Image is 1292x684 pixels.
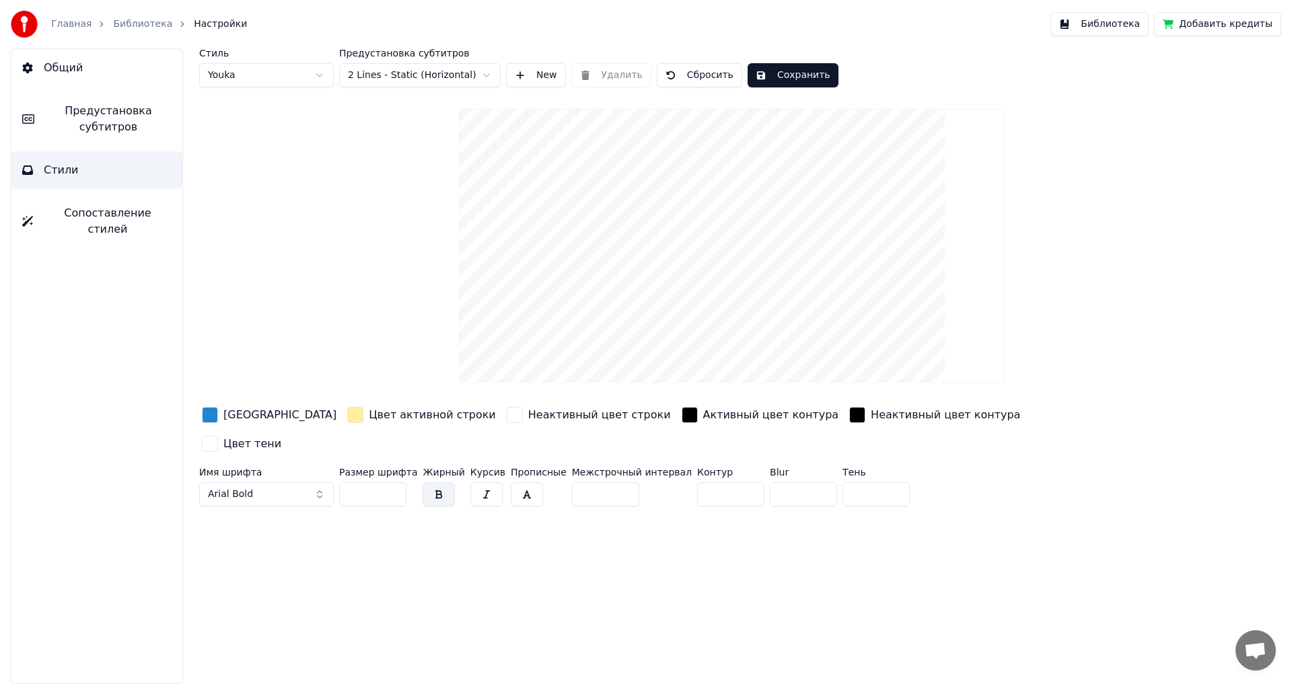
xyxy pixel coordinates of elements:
label: Blur [770,467,837,477]
button: Цвет тени [199,433,284,455]
label: Прописные [511,467,567,477]
label: Межстрочный интервал [572,467,692,477]
label: Размер шрифта [339,467,417,477]
button: Предустановка субтитров [11,92,182,146]
span: Предустановка субтитров [45,103,172,135]
label: Стиль [199,48,334,58]
button: Общий [11,49,182,87]
div: Неактивный цвет строки [528,407,671,423]
div: Цвет активной строки [369,407,496,423]
span: Сопоставление стилей [44,205,172,237]
nav: breadcrumb [51,17,247,31]
button: Неактивный цвет строки [504,404,674,426]
label: Предустановка субтитров [339,48,501,58]
label: Контур [697,467,764,477]
a: Главная [51,17,92,31]
label: Курсив [470,467,505,477]
a: Открытый чат [1235,630,1276,671]
span: Стили [44,162,79,178]
button: New [506,63,566,87]
button: Стили [11,151,182,189]
button: Библиотека [1050,12,1149,36]
div: Цвет тени [223,436,281,452]
button: Неактивный цвет контура [847,404,1023,426]
div: Активный цвет контура [703,407,839,423]
label: Тень [842,467,910,477]
button: [GEOGRAPHIC_DATA] [199,404,339,426]
span: Настройки [194,17,247,31]
span: Arial Bold [208,488,253,501]
div: Неактивный цвет контура [871,407,1020,423]
button: Сбросить [657,63,742,87]
button: Сопоставление стилей [11,194,182,248]
div: [GEOGRAPHIC_DATA] [223,407,336,423]
label: Жирный [423,467,464,477]
button: Сохранить [748,63,838,87]
span: Общий [44,60,83,76]
button: Добавить кредиты [1154,12,1281,36]
img: youka [11,11,38,38]
label: Имя шрифта [199,467,334,477]
button: Цвет активной строки [345,404,499,426]
button: Активный цвет контура [679,404,842,426]
a: Библиотека [113,17,172,31]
